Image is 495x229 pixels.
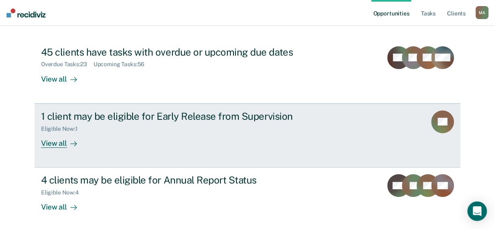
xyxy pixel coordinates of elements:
div: 45 clients have tasks with overdue or upcoming due dates [41,46,327,58]
div: Overdue Tasks : 23 [41,61,94,68]
div: M A [475,6,488,19]
div: 4 clients may be eligible for Annual Report Status [41,174,327,186]
a: 45 clients have tasks with overdue or upcoming due datesOverdue Tasks:23Upcoming Tasks:56View all [35,40,460,104]
div: Upcoming Tasks : 56 [94,61,151,68]
a: 1 client may be eligible for Early Release from SupervisionEligible Now:1View all [35,104,460,168]
div: 1 client may be eligible for Early Release from Supervision [41,110,327,122]
img: Recidiviz [7,9,46,17]
div: View all [41,132,87,148]
div: View all [41,68,87,84]
button: MA [475,6,488,19]
div: Eligible Now : 4 [41,189,85,196]
div: Open Intercom Messenger [467,201,487,221]
div: View all [41,196,87,212]
div: Eligible Now : 1 [41,125,84,132]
